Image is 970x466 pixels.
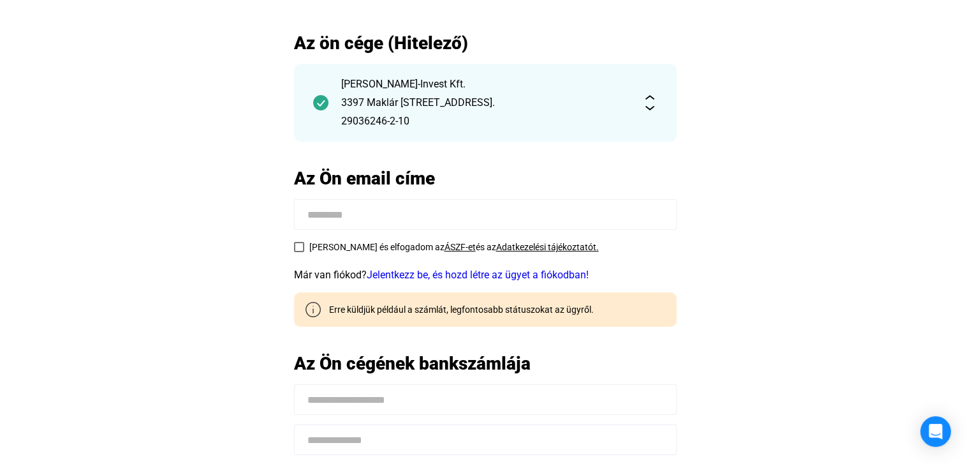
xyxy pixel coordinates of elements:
[445,242,476,252] a: ÁSZF-et
[642,95,658,110] img: expand
[341,77,629,92] div: [PERSON_NAME]-Invest Kft.
[496,242,599,252] a: Adatkezelési tájékoztatót.
[367,269,589,281] a: Jelentkezz be, és hozd létre az ügyet a fiókodban!
[309,242,445,252] span: [PERSON_NAME] és elfogadom az
[294,267,677,283] div: Már van fiókod?
[341,95,629,110] div: 3397 Maklár [STREET_ADDRESS].
[294,32,677,54] h2: Az ön cége (Hitelező)
[313,95,328,110] img: checkmark-darker-green-circle
[320,303,594,316] div: Erre küldjük például a számlát, legfontosabb státuszokat az ügyről.
[920,416,951,447] div: Open Intercom Messenger
[341,114,629,129] div: 29036246-2-10
[476,242,496,252] span: és az
[294,352,677,375] h2: Az Ön cégének bankszámlája
[305,302,321,317] img: info-grey-outline
[294,167,677,190] h2: Az Ön email címe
